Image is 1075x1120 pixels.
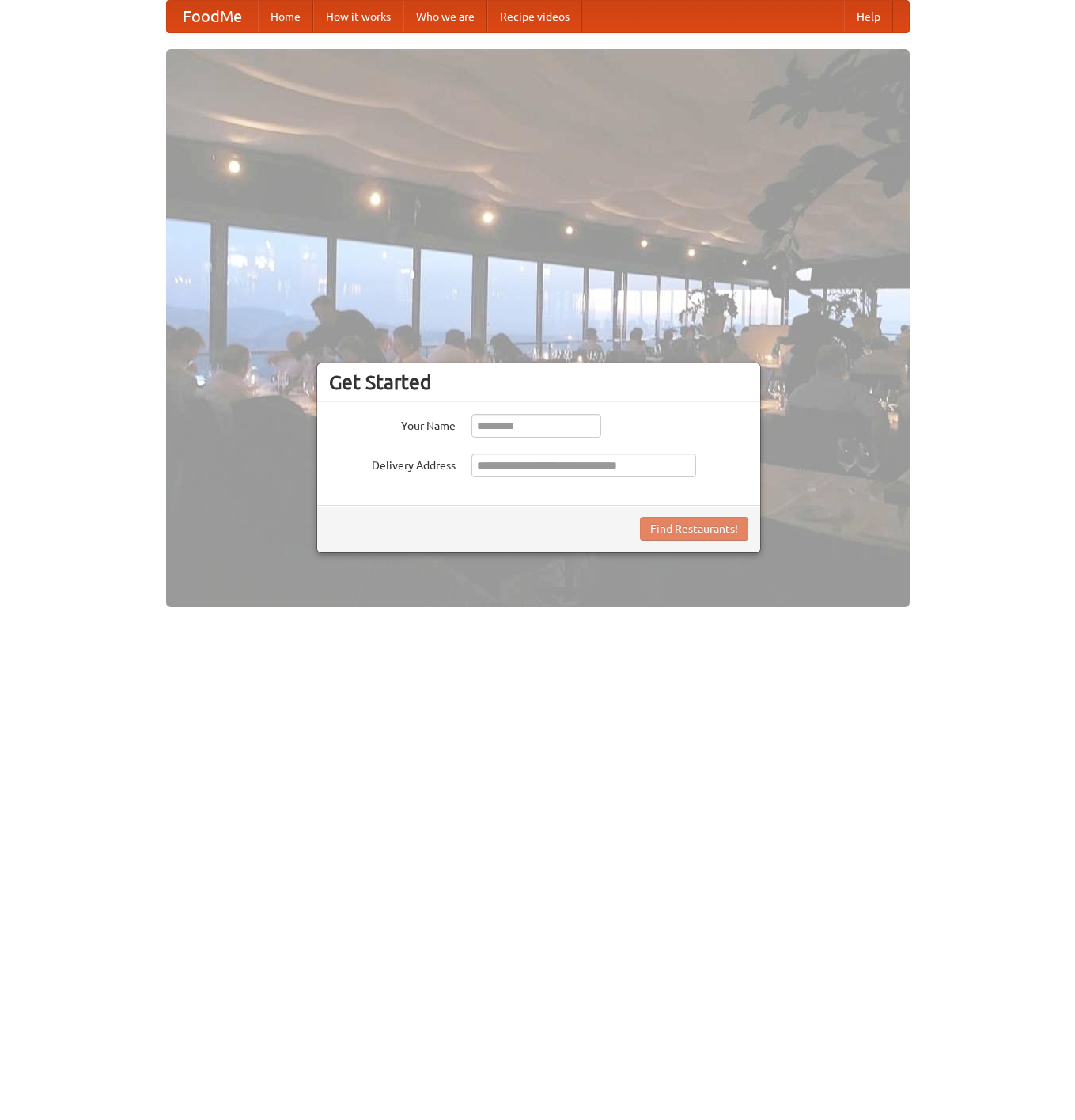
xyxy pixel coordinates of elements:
[167,1,258,32] a: FoodMe
[640,517,748,541] button: Find Restaurants!
[844,1,893,32] a: Help
[487,1,582,32] a: Recipe videos
[329,370,748,394] h3: Get Started
[403,1,487,32] a: Who we are
[313,1,403,32] a: How it works
[329,414,456,434] label: Your Name
[258,1,313,32] a: Home
[329,454,456,473] label: Delivery Address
